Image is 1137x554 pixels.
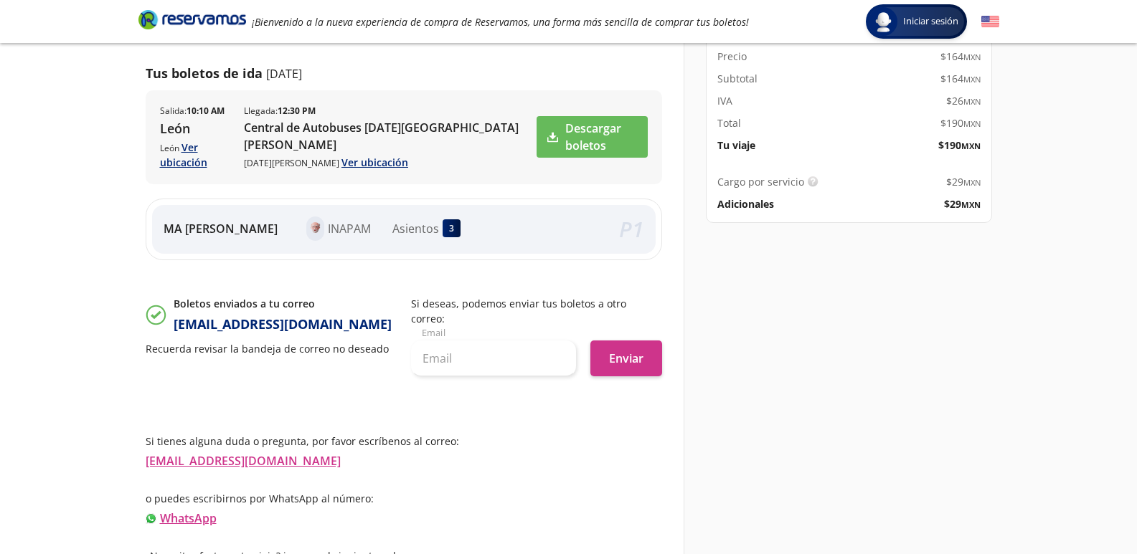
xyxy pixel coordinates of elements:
p: Boletos enviados a tu correo [174,296,392,311]
p: Si deseas, podemos enviar tus boletos a otro correo: [411,296,662,326]
span: Iniciar sesión [897,14,964,29]
p: Precio [717,49,747,64]
i: Brand Logo [138,9,246,30]
a: Ver ubicación [341,156,408,169]
span: $ 190 [938,138,981,153]
p: Salida : [160,105,225,118]
p: León [160,140,230,170]
p: Central de Autobuses [DATE][GEOGRAPHIC_DATA][PERSON_NAME] [244,119,535,153]
p: INAPAM [328,220,371,237]
span: $ 29 [946,174,981,189]
span: $ 26 [946,93,981,108]
b: 10:10 AM [187,105,225,117]
a: [EMAIL_ADDRESS][DOMAIN_NAME] [146,453,341,469]
small: MXN [963,74,981,85]
small: MXN [963,96,981,107]
a: Ver ubicación [160,140,207,169]
span: $ 164 [940,49,981,64]
p: Tus boletos de ida [146,64,263,83]
b: 12:30 PM [278,105,316,117]
span: $ 29 [944,196,981,211]
a: WhatsApp [160,510,217,526]
p: Total [717,115,741,130]
em: ¡Bienvenido a la nueva experiencia de compra de Reservamos, una forma más sencilla de comprar tus... [252,15,749,29]
p: Adicionales [717,196,774,211]
small: MXN [961,199,981,210]
p: Subtotal [717,71,758,86]
a: Descargar boletos [537,116,648,158]
small: MXN [963,52,981,62]
p: Si tienes alguna duda o pregunta, por favor escríbenos al correo: [146,434,662,449]
p: Llegada : [244,105,316,118]
p: Recuerda revisar la bandeja de correo no deseado [146,341,397,356]
p: [DATE][PERSON_NAME] [244,155,535,170]
p: Tu viaje [717,138,755,153]
p: [EMAIL_ADDRESS][DOMAIN_NAME] [174,315,392,334]
small: MXN [961,140,981,151]
p: León [160,119,230,138]
p: [DATE] [266,65,302,82]
small: MXN [963,118,981,129]
a: Brand Logo [138,9,246,34]
p: IVA [717,93,732,108]
div: 3 [443,219,461,237]
p: Asientos [392,220,439,237]
p: MA [PERSON_NAME] [164,220,278,237]
em: P 1 [619,214,644,244]
input: Email [411,340,576,376]
p: Cargo por servicio [717,174,804,189]
small: MXN [963,177,981,188]
span: $ 164 [940,71,981,86]
span: $ 190 [940,115,981,130]
button: English [981,13,999,31]
button: Enviar [590,340,662,376]
p: o puedes escribirnos por WhatsApp al número: [146,491,662,506]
